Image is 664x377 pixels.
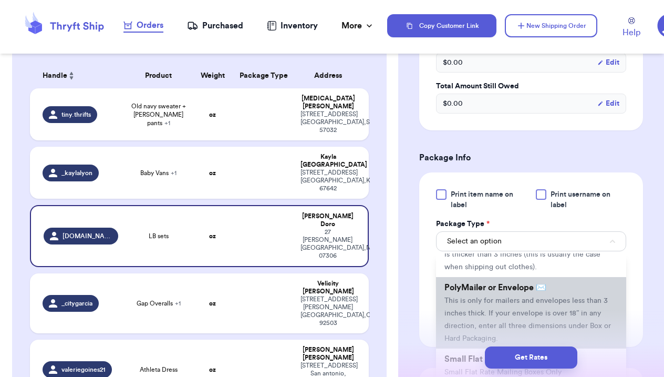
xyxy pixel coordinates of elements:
label: Package Type [436,219,490,229]
div: [STREET_ADDRESS][PERSON_NAME] [GEOGRAPHIC_DATA] , CA 92503 [300,296,356,327]
div: [MEDICAL_DATA] [PERSON_NAME] [300,95,356,110]
a: Help [622,17,640,39]
span: Handle [43,70,67,81]
button: Get Rates [485,347,577,369]
button: Select an option [436,231,626,251]
span: This is any custom Box, Package, or Polymailer that is thicker than 3 inches (this is usually the... [444,238,614,271]
span: Select an option [447,236,502,247]
span: valeriegoines21 [61,365,106,374]
div: [PERSON_NAME] [PERSON_NAME] [300,346,356,362]
button: Copy Customer Link [387,14,496,37]
span: PolyMailer or Envelope ✉️ [444,283,546,292]
div: More [341,19,375,32]
span: Print item name on label [451,189,529,210]
span: _citygarcia [61,299,92,308]
span: $ 0.00 [443,57,463,68]
span: LB sets [149,232,169,240]
strong: oz [209,233,216,239]
span: Gap Overalls [137,299,181,308]
div: [STREET_ADDRESS] [GEOGRAPHIC_DATA] , SD 57032 [300,110,356,134]
span: [DOMAIN_NAME] [63,232,112,240]
span: Baby Vans [140,169,177,177]
th: Weight [192,63,233,88]
a: Inventory [267,19,318,32]
th: Package Type [233,63,294,88]
span: _kaylalyon [61,169,92,177]
h3: Package Info [419,151,643,164]
label: Total Amount Still Owed [436,81,626,91]
span: Old navy sweater + [PERSON_NAME] pants [131,102,186,127]
span: Print username on label [551,189,626,210]
button: Sort ascending [67,69,76,82]
span: + 1 [164,120,170,126]
strong: oz [209,300,216,307]
div: Kayla [GEOGRAPHIC_DATA] [300,153,356,169]
div: Velicity [PERSON_NAME] [300,280,356,296]
strong: oz [209,170,216,176]
span: tiny.thrifts [61,110,91,119]
strong: oz [209,366,216,373]
div: [PERSON_NAME] Doro [300,212,355,228]
span: Help [622,26,640,39]
span: $ 0.00 [443,98,463,109]
th: Address [294,63,369,88]
button: New Shipping Order [505,14,597,37]
div: [STREET_ADDRESS] [GEOGRAPHIC_DATA] , KS 67642 [300,169,356,192]
a: Orders [123,19,163,33]
span: + 1 [171,170,177,176]
a: Purchased [187,19,243,32]
span: Athleta Dress [140,365,178,374]
th: Product [124,63,192,88]
span: + 1 [175,300,181,307]
div: Orders [123,19,163,32]
button: Edit [597,57,619,68]
span: This is only for mailers and envelopes less than 3 inches thick. If your envelope is over 18” in ... [444,297,611,342]
strong: oz [209,111,216,118]
div: 27 [PERSON_NAME] [GEOGRAPHIC_DATA] , NJ 07306 [300,228,355,260]
button: Edit [597,98,619,109]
